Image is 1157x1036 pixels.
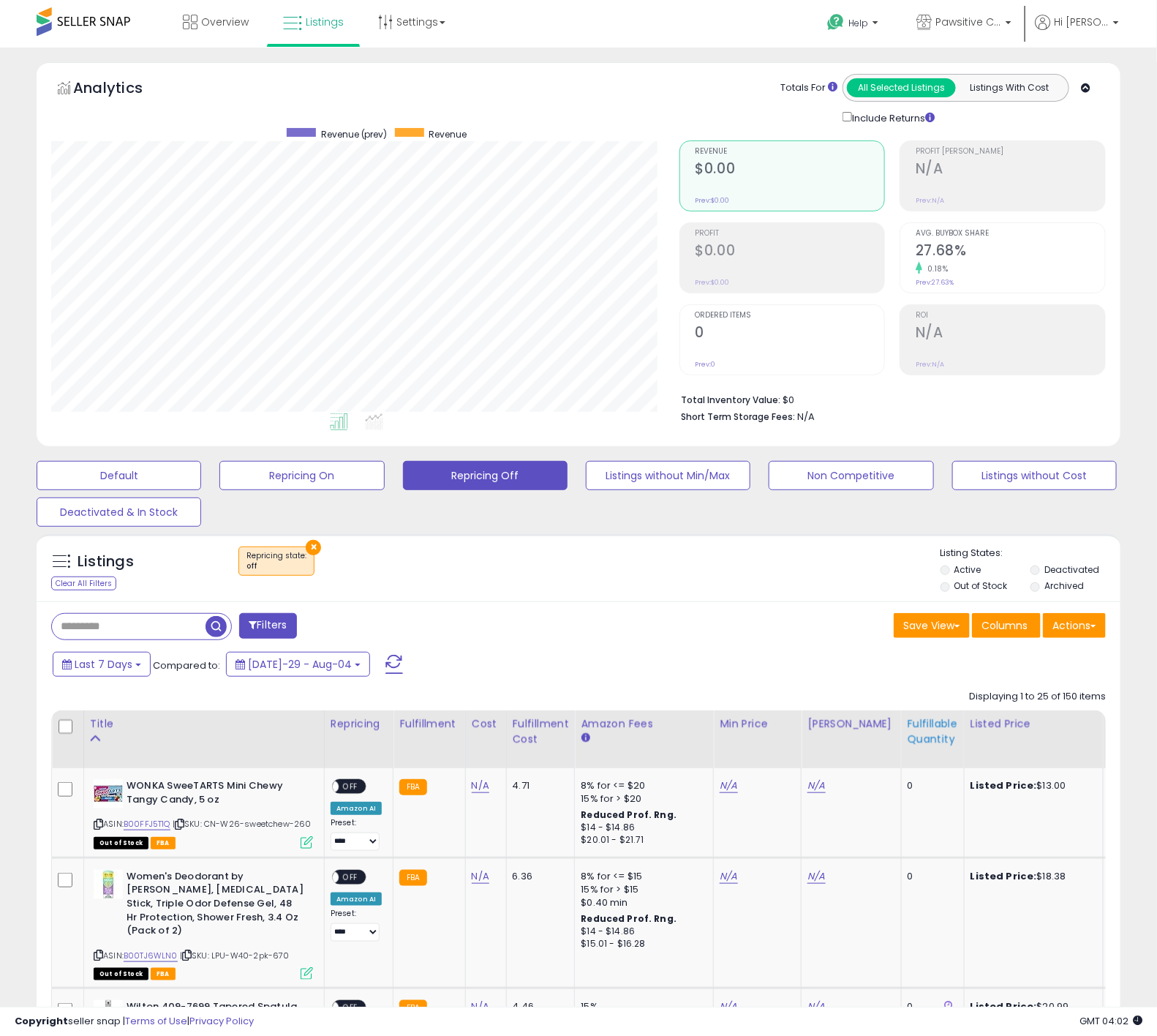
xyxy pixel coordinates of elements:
div: 6.36 [513,870,564,883]
small: Prev: N/A [916,196,944,205]
div: $14 - $14.86 [581,926,702,938]
div: Fulfillable Quantity [908,716,958,747]
span: OFF [339,1002,362,1014]
button: Columns [972,613,1041,638]
span: Revenue (prev) [321,128,388,140]
a: N/A [720,778,737,793]
a: Hi [PERSON_NAME] [1035,15,1119,48]
div: $20.99 [971,1000,1092,1013]
b: Listed Price: [971,999,1037,1013]
button: Repricing On [219,461,384,490]
small: Prev: 27.63% [916,278,954,287]
button: × [306,540,321,555]
span: | SKU: CN-W26-sweetchew-260 [173,818,312,830]
span: Revenue [696,148,885,156]
small: Prev: 0 [696,360,716,369]
a: N/A [472,999,489,1014]
span: [DATE]-29 - Aug-04 [248,657,352,672]
li: $0 [682,390,1095,408]
div: 0 [908,870,953,883]
div: $14 - $14.86 [581,822,702,834]
button: Filters [239,613,296,639]
div: $18.38 [971,870,1092,883]
h2: N/A [916,324,1105,344]
div: Preset: [331,909,382,942]
img: 31nrvszxXzL._SL40_.jpg [94,1000,123,1029]
span: N/A [798,410,815,424]
div: 0 [908,779,953,792]
b: Listed Price: [971,778,1037,792]
h2: $0.00 [696,160,885,180]
span: Revenue [429,128,467,140]
div: $20.01 - $21.71 [581,834,702,847]
div: Totals For [780,81,837,95]
p: Listing States: [941,547,1120,560]
a: B00TJ6WLN0 [124,950,178,962]
i: Get Help [826,13,845,31]
h2: 27.68% [916,242,1105,262]
div: Title [90,716,318,732]
button: Listings without Min/Max [586,461,750,490]
button: Non Competitive [769,461,933,490]
div: seller snap | | [15,1015,254,1029]
span: FBA [151,837,176,849]
span: ROI [916,312,1105,320]
b: Listed Price: [971,869,1037,883]
div: Displaying 1 to 25 of 150 items [969,690,1106,704]
button: Deactivated & In Stock [37,498,201,527]
label: Deactivated [1044,563,1099,576]
div: 0 [908,1000,953,1013]
button: Repricing Off [403,461,568,490]
span: Columns [981,618,1028,633]
span: OFF [339,871,362,883]
div: 15% for > $20 [581,792,702,806]
div: 15% for > $15 [581,883,702,896]
small: FBA [399,1000,426,1016]
img: 51zNjpyEvZS._SL40_.jpg [94,779,123,808]
div: $0.40 min [581,896,702,909]
a: N/A [807,869,825,884]
div: 8% for <= $20 [581,779,702,792]
small: FBA [399,779,426,795]
button: Save View [894,613,970,638]
a: N/A [472,778,489,793]
b: Total Inventory Value: [682,394,781,406]
div: Include Returns [832,109,952,126]
div: 15% [581,1000,702,1013]
a: N/A [807,778,825,793]
label: Active [954,563,981,576]
div: Listed Price [971,716,1097,732]
div: $15.01 - $16.28 [581,938,702,950]
span: Repricing state : [246,550,306,572]
span: 2025-08-12 04:02 GMT [1079,1014,1142,1028]
small: Prev: $0.00 [696,196,730,205]
a: N/A [807,999,825,1014]
div: Amazon AI [331,802,382,815]
button: All Selected Listings [847,78,956,97]
div: Min Price [720,716,795,732]
a: N/A [472,869,489,884]
span: Listings [306,15,344,29]
img: 4199ZQeEi7L._SL40_.jpg [94,870,123,899]
span: All listings that are currently out of stock and unavailable for purchase on Amazon [94,968,148,980]
h5: Listings [78,552,134,572]
h5: Analytics [73,78,171,102]
b: Reduced Prof. Rng. [581,912,677,925]
div: Preset: [331,818,382,851]
div: 8% for <= $15 [581,870,702,883]
a: Privacy Policy [189,1014,254,1028]
div: Amazon AI [331,893,382,906]
span: Compared to: [153,658,220,672]
small: Prev: $0.00 [696,278,730,287]
span: All listings that are currently out of stock and unavailable for purchase on Amazon [94,837,148,849]
span: | SKU: LPU-W40-2pk-670 [180,950,290,961]
div: ASIN: [94,779,313,847]
button: Actions [1043,613,1106,638]
span: Profit [696,230,885,238]
span: OFF [339,781,362,793]
a: Help [815,2,893,48]
a: Terms of Use [125,1014,187,1028]
div: ASIN: [94,870,313,978]
div: Amazon Fees [581,716,707,732]
div: Cost [472,716,500,732]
